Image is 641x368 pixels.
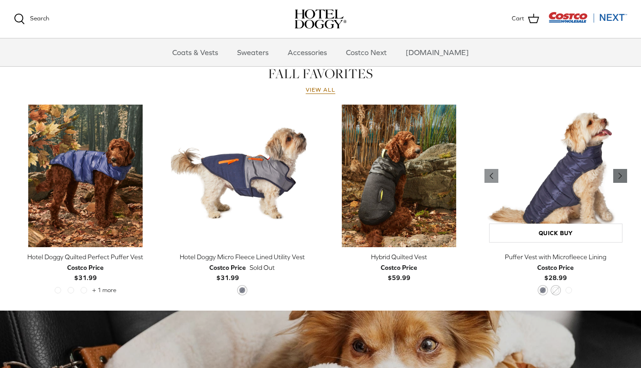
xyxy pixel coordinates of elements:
[484,252,628,283] a: Puffer Vest with Microfleece Lining Costco Price$28.99
[295,9,346,29] a: hoteldoggy.com hoteldoggycom
[537,262,574,281] b: $28.99
[250,262,275,273] span: Sold Out
[381,262,417,273] div: Costco Price
[14,105,157,248] a: Hotel Doggy Quilted Perfect Puffer Vest
[14,252,157,283] a: Hotel Doggy Quilted Perfect Puffer Vest Costco Price$31.99
[489,224,623,243] a: Quick buy
[613,169,627,183] a: Previous
[548,12,627,23] img: Costco Next
[30,15,49,22] span: Search
[67,262,104,273] div: Costco Price
[397,38,477,66] a: [DOMAIN_NAME]
[512,13,539,25] a: Cart
[537,262,574,273] div: Costco Price
[484,169,498,183] a: Previous
[484,252,628,262] div: Puffer Vest with Microfleece Lining
[209,262,246,273] div: Costco Price
[67,262,104,281] b: $31.99
[209,262,246,281] b: $31.99
[171,252,314,262] div: Hotel Doggy Micro Fleece Lined Utility Vest
[171,252,314,283] a: Hotel Doggy Micro Fleece Lined Utility Vest Costco Price$31.99 Sold Out
[229,38,277,66] a: Sweaters
[164,38,226,66] a: Coats & Vests
[548,18,627,25] a: Visit Costco Next
[306,87,335,94] a: View all
[381,262,417,281] b: $59.99
[295,9,346,29] img: hoteldoggycom
[279,38,335,66] a: Accessories
[171,105,314,248] a: Hotel Doggy Micro Fleece Lined Utility Vest
[14,252,157,262] div: Hotel Doggy Quilted Perfect Puffer Vest
[14,13,49,25] a: Search
[327,252,471,262] div: Hybrid Quilted Vest
[338,38,395,66] a: Costco Next
[327,252,471,283] a: Hybrid Quilted Vest Costco Price$59.99
[268,64,373,83] a: FALL FAVORITES
[484,105,628,248] a: Puffer Vest with Microfleece Lining
[92,287,116,293] span: + 1 more
[512,14,524,24] span: Cart
[327,105,471,248] a: Hybrid Quilted Vest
